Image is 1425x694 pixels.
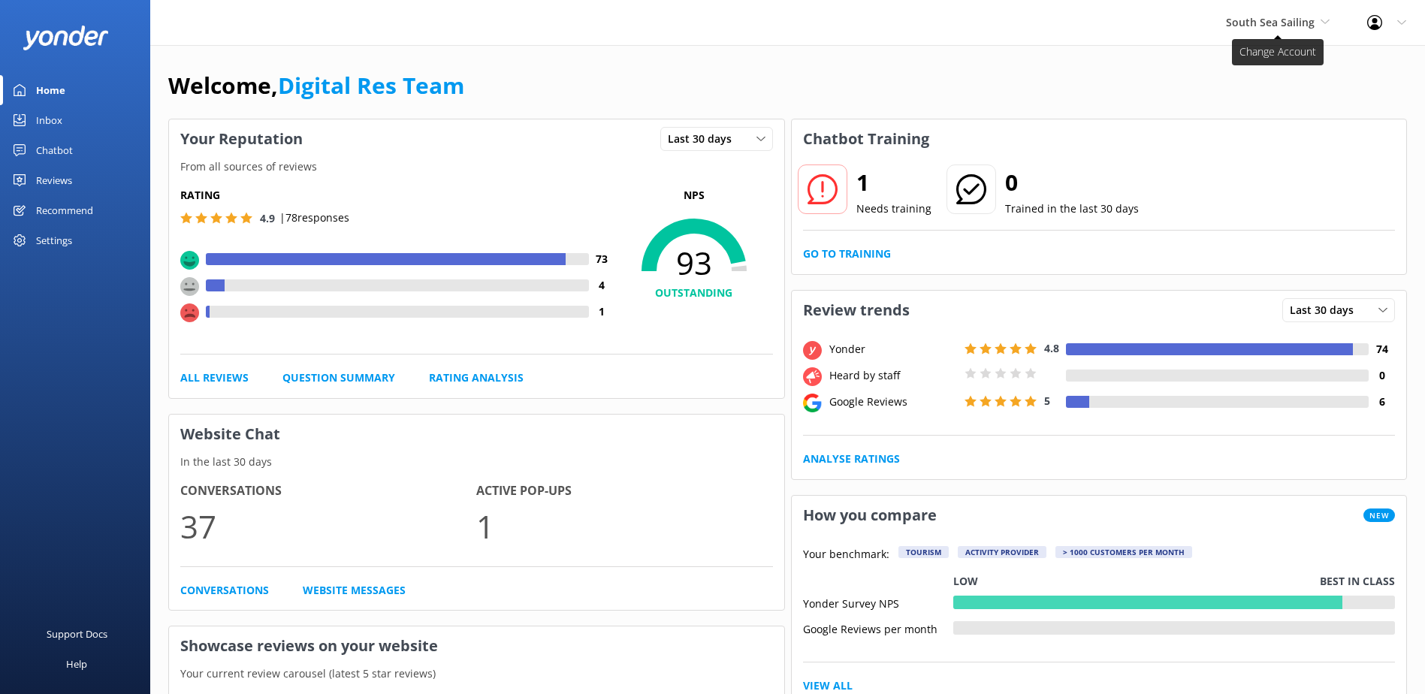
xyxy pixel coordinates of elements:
[1044,394,1050,408] span: 5
[1363,508,1395,522] span: New
[826,341,961,358] div: Yonder
[958,546,1046,558] div: Activity Provider
[303,582,406,599] a: Website Messages
[36,195,93,225] div: Recommend
[1005,201,1139,217] p: Trained in the last 30 days
[169,665,784,682] p: Your current review carousel (latest 5 star reviews)
[792,496,948,535] h3: How you compare
[1369,341,1395,358] h4: 74
[1290,302,1363,318] span: Last 30 days
[169,158,784,175] p: From all sources of reviews
[589,251,615,267] h4: 73
[589,303,615,320] h4: 1
[476,481,772,501] h4: Active Pop-ups
[803,596,953,609] div: Yonder Survey NPS
[180,501,476,551] p: 37
[23,26,109,50] img: yonder-white-logo.png
[260,211,275,225] span: 4.9
[278,70,464,101] a: Digital Res Team
[803,621,953,635] div: Google Reviews per month
[180,370,249,386] a: All Reviews
[36,105,62,135] div: Inbox
[36,225,72,255] div: Settings
[169,119,314,158] h3: Your Reputation
[282,370,395,386] a: Question Summary
[803,677,853,694] a: View All
[953,573,978,590] p: Low
[168,68,464,104] h1: Welcome,
[898,546,949,558] div: Tourism
[1044,341,1059,355] span: 4.8
[47,619,107,649] div: Support Docs
[826,367,961,384] div: Heard by staff
[856,201,931,217] p: Needs training
[615,244,773,282] span: 93
[429,370,524,386] a: Rating Analysis
[180,187,615,204] h5: Rating
[615,187,773,204] p: NPS
[169,454,784,470] p: In the last 30 days
[856,164,931,201] h2: 1
[476,501,772,551] p: 1
[668,131,741,147] span: Last 30 days
[36,165,72,195] div: Reviews
[792,119,940,158] h3: Chatbot Training
[1055,546,1192,558] div: > 1000 customers per month
[615,285,773,301] h4: OUTSTANDING
[1005,164,1139,201] h2: 0
[180,582,269,599] a: Conversations
[36,135,73,165] div: Chatbot
[589,277,615,294] h4: 4
[169,626,784,665] h3: Showcase reviews on your website
[66,649,87,679] div: Help
[803,546,889,564] p: Your benchmark:
[1369,367,1395,384] h4: 0
[803,451,900,467] a: Analyse Ratings
[279,210,349,226] p: | 78 responses
[180,481,476,501] h4: Conversations
[1369,394,1395,410] h4: 6
[826,394,961,410] div: Google Reviews
[1320,573,1395,590] p: Best in class
[169,415,784,454] h3: Website Chat
[803,246,891,262] a: Go to Training
[792,291,921,330] h3: Review trends
[1226,15,1315,29] span: South Sea Sailing
[36,75,65,105] div: Home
